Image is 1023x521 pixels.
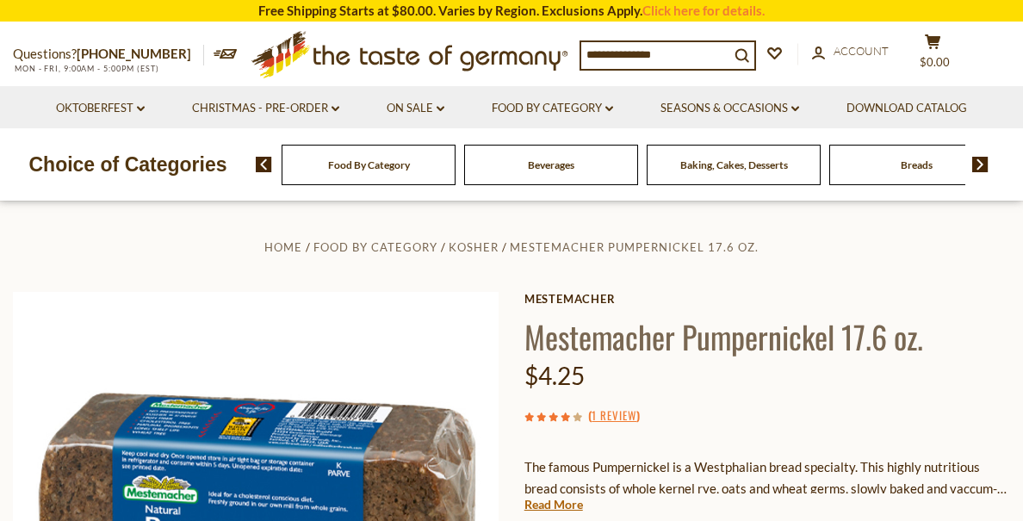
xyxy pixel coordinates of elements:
[680,158,788,171] a: Baking, Cakes, Desserts
[834,44,889,58] span: Account
[77,46,191,61] a: [PHONE_NUMBER]
[812,42,889,61] a: Account
[588,406,640,424] span: ( )
[524,456,1010,499] p: The famous Pumpernickel is a Westphalian bread specialty. This highly nutritious bread consists o...
[524,361,585,390] span: $4.25
[901,158,933,171] a: Breads
[56,99,145,118] a: Oktoberfest
[13,43,204,65] p: Questions?
[642,3,765,18] a: Click here for details.
[524,317,1010,356] h1: Mestemacher Pumpernickel 17.6 oz.
[528,158,574,171] a: Beverages
[592,406,636,425] a: 1 Review
[660,99,799,118] a: Seasons & Occasions
[524,292,1010,306] a: Mestemacher
[972,157,989,172] img: next arrow
[264,240,302,254] a: Home
[449,240,499,254] a: Kosher
[920,55,950,69] span: $0.00
[13,64,159,73] span: MON - FRI, 9:00AM - 5:00PM (EST)
[510,240,759,254] a: Mestemacher Pumpernickel 17.6 oz.
[328,158,410,171] a: Food By Category
[524,496,583,513] a: Read More
[313,240,437,254] a: Food By Category
[256,157,272,172] img: previous arrow
[192,99,339,118] a: Christmas - PRE-ORDER
[492,99,613,118] a: Food By Category
[387,99,444,118] a: On Sale
[907,34,958,77] button: $0.00
[846,99,967,118] a: Download Catalog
